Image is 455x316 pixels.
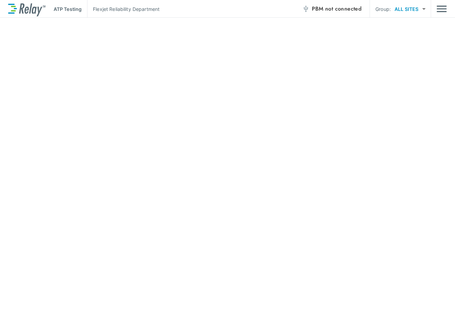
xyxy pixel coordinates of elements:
[312,4,361,14] span: PBM
[54,5,82,13] p: ATP Testing
[325,5,361,13] span: not connected
[437,2,447,15] button: Main menu
[8,2,45,16] img: LuminUltra Relay
[437,2,447,15] img: Drawer Icon
[375,5,391,13] p: Group:
[302,5,309,12] img: Offline Icon
[326,296,448,311] iframe: Resource center
[300,2,364,16] button: PBM not connected
[93,5,160,13] p: Flexjet Reliability Department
